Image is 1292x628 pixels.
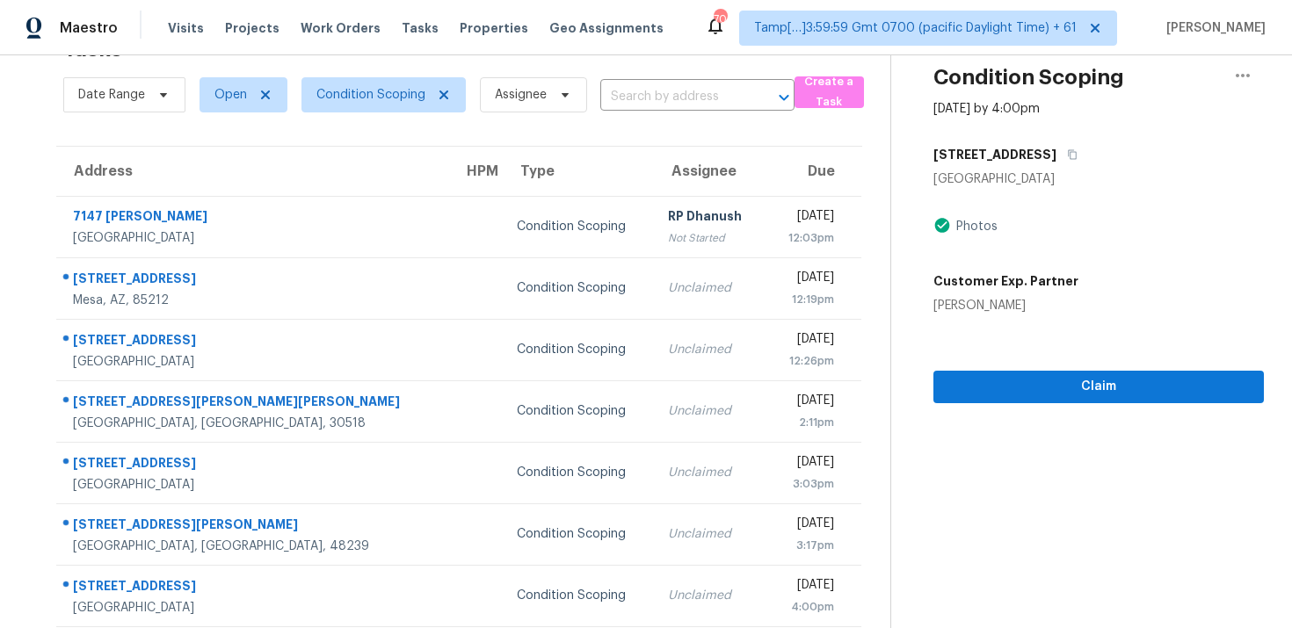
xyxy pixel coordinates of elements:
span: Claim [947,376,1250,398]
div: [DATE] [780,453,834,475]
div: Condition Scoping [517,587,639,604]
div: [DATE] [780,330,834,352]
div: 7147 [PERSON_NAME] [73,207,435,229]
h5: Customer Exp. Partner [933,272,1078,290]
div: Condition Scoping [517,218,639,235]
th: Type [503,147,653,196]
div: [DATE] [780,207,834,229]
div: Condition Scoping [517,341,639,358]
button: Create a Task [795,76,865,108]
span: Open [214,86,247,104]
div: [STREET_ADDRESS][PERSON_NAME][PERSON_NAME] [73,393,435,415]
span: Assignee [495,86,547,104]
div: Unclaimed [668,402,751,420]
div: Unclaimed [668,587,751,604]
span: Tamp[…]3:59:59 Gmt 0700 (pacific Daylight Time) + 61 [754,19,1077,37]
div: [DATE] [780,515,834,537]
span: Properties [460,19,528,37]
div: [GEOGRAPHIC_DATA] [73,229,435,247]
span: Visits [168,19,204,37]
div: [GEOGRAPHIC_DATA] [73,476,435,494]
th: Address [56,147,449,196]
div: [GEOGRAPHIC_DATA] [73,599,435,617]
h5: [STREET_ADDRESS] [933,146,1056,163]
div: 2:11pm [780,414,834,431]
div: [DATE] [780,576,834,598]
div: 3:03pm [780,475,834,493]
div: [GEOGRAPHIC_DATA] [933,170,1264,188]
div: Condition Scoping [517,525,639,543]
div: 12:26pm [780,352,834,370]
div: Condition Scoping [517,279,639,297]
span: Date Range [78,86,145,104]
div: 706 [714,11,726,28]
div: 12:03pm [780,229,834,247]
th: Due [766,147,861,196]
div: 3:17pm [780,537,834,554]
div: 4:00pm [780,598,834,616]
div: [GEOGRAPHIC_DATA], [GEOGRAPHIC_DATA], 48239 [73,538,435,555]
th: HPM [449,147,503,196]
div: [STREET_ADDRESS] [73,454,435,476]
div: Condition Scoping [517,464,639,481]
span: Condition Scoping [316,86,425,104]
div: RP Dhanush [668,207,751,229]
div: Not Started [668,229,751,247]
span: [PERSON_NAME] [1159,19,1266,37]
div: Photos [951,218,998,235]
h2: Tasks [63,40,122,58]
span: Maestro [60,19,118,37]
button: Copy Address [1056,139,1080,170]
div: Unclaimed [668,279,751,297]
input: Search by address [600,83,745,111]
div: [DATE] by 4:00pm [933,100,1040,118]
span: Geo Assignments [549,19,664,37]
span: Projects [225,19,279,37]
div: [GEOGRAPHIC_DATA], [GEOGRAPHIC_DATA], 30518 [73,415,435,432]
button: Open [772,85,796,110]
div: Unclaimed [668,464,751,481]
h2: Condition Scoping [933,69,1124,86]
button: Claim [933,371,1264,403]
span: Create a Task [803,72,856,112]
div: Mesa, AZ, 85212 [73,292,435,309]
div: Unclaimed [668,341,751,358]
div: [DATE] [780,392,834,414]
div: [GEOGRAPHIC_DATA] [73,353,435,371]
img: Artifact Present Icon [933,216,951,235]
div: 12:19pm [780,291,834,308]
span: Tasks [402,22,439,34]
div: [DATE] [780,269,834,291]
span: Work Orders [301,19,381,37]
div: Unclaimed [668,525,751,543]
div: [STREET_ADDRESS] [73,270,435,292]
th: Assignee [654,147,766,196]
div: Condition Scoping [517,402,639,420]
div: [PERSON_NAME] [933,297,1078,314]
div: [STREET_ADDRESS] [73,577,435,599]
div: [STREET_ADDRESS] [73,331,435,353]
div: [STREET_ADDRESS][PERSON_NAME] [73,516,435,538]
